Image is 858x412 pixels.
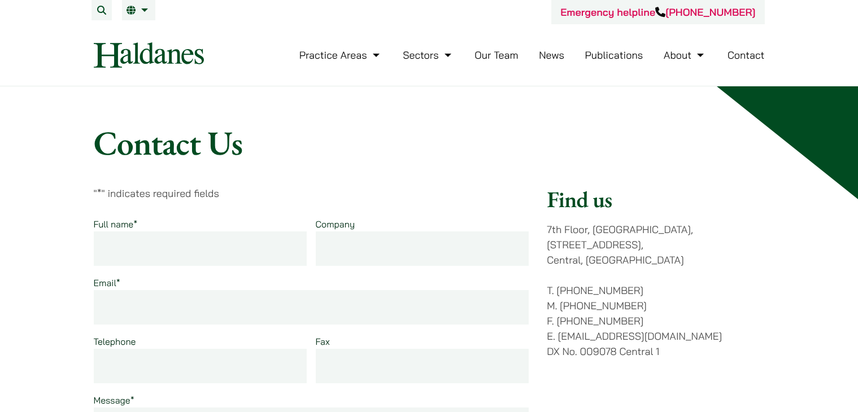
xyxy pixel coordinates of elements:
[94,218,138,230] label: Full name
[316,336,330,347] label: Fax
[560,6,755,19] a: Emergency helpline[PHONE_NUMBER]
[474,49,518,62] a: Our Team
[585,49,643,62] a: Publications
[728,49,765,62] a: Contact
[94,336,136,347] label: Telephone
[299,49,382,62] a: Practice Areas
[403,49,454,62] a: Sectors
[547,283,764,359] p: T. [PHONE_NUMBER] M. [PHONE_NUMBER] F. [PHONE_NUMBER] E. [EMAIL_ADDRESS][DOMAIN_NAME] DX No. 0090...
[94,277,120,288] label: Email
[547,186,764,213] h2: Find us
[547,222,764,268] p: 7th Floor, [GEOGRAPHIC_DATA], [STREET_ADDRESS], Central, [GEOGRAPHIC_DATA]
[127,6,151,15] a: EN
[94,186,529,201] p: " " indicates required fields
[94,42,204,68] img: Logo of Haldanes
[94,395,134,406] label: Message
[94,122,765,163] h1: Contact Us
[539,49,564,62] a: News
[316,218,355,230] label: Company
[664,49,707,62] a: About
